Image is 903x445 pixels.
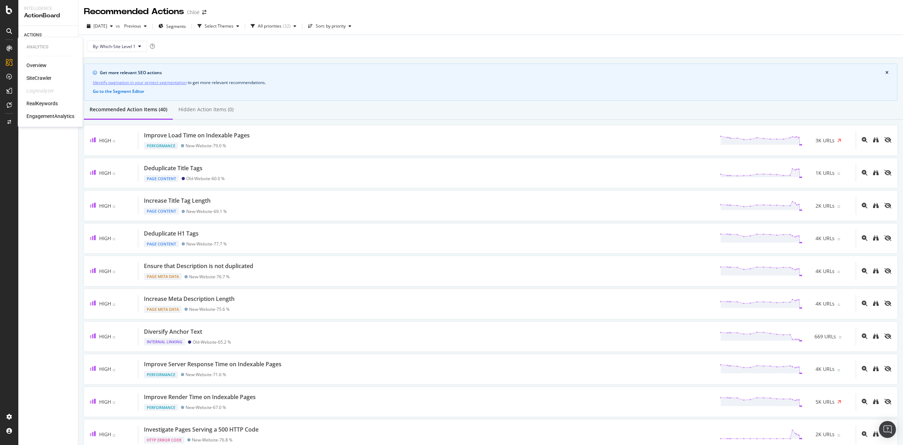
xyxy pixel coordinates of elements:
[873,236,879,242] a: binoculars
[144,426,259,434] div: Investigate Pages Serving a 500 HTTP Code
[144,437,184,444] div: HTTP Error Code
[305,20,354,32] button: Sort: by priority
[144,164,202,172] div: Deduplicate Title Tags
[26,75,51,82] div: SiteCrawler
[837,206,840,208] img: Equal
[116,23,121,29] span: vs
[113,369,115,371] img: Equal
[884,268,891,274] div: eye-slash
[99,398,111,405] span: High
[99,333,111,340] span: High
[195,20,242,32] button: Select Themes
[166,23,186,29] span: Segments
[837,238,840,240] img: Equal
[144,208,179,215] div: Page Content
[26,113,74,120] a: EngagementAnalytics
[24,31,73,39] a: ACTIONS
[144,230,199,238] div: Deduplicate H1 Tags
[24,12,72,20] div: ActionBoard
[121,20,150,32] button: Previous
[816,170,835,177] span: 1K URLs
[113,206,115,208] img: Equal
[121,23,141,29] span: Previous
[862,137,867,143] div: magnifying-glass-plus
[258,24,281,28] div: All priorities
[113,434,115,437] img: Equal
[837,271,840,273] img: Equal
[187,9,199,16] div: Chloé
[99,170,111,176] span: High
[113,336,115,338] img: Equal
[113,304,115,306] img: Equal
[93,79,889,86] div: to get more relevant recommendations .
[90,106,167,113] div: Recommended Action Items (40)
[84,20,116,32] button: [DATE]
[873,268,879,274] a: binoculars
[884,203,891,208] div: eye-slash
[113,402,115,404] img: Equal
[26,87,54,94] a: LogAnalyzer
[884,137,891,143] div: eye-slash
[873,366,879,372] a: binoculars
[873,203,879,208] div: binoculars
[113,173,115,175] img: Equal
[93,43,135,49] span: By: Which-Site Level 1
[99,366,111,372] span: High
[99,137,111,144] span: High
[87,41,147,52] button: By: Which-Site Level 1
[862,203,867,208] div: magnifying-glass-plus
[193,339,231,345] div: Old-Website - 65.2 %
[862,268,867,274] div: magnifying-glass-plus
[99,431,111,438] span: High
[884,69,890,77] button: close banner
[873,334,879,340] a: binoculars
[862,366,867,372] div: magnifying-glass-plus
[192,437,232,443] div: New-Website - 76.8 %
[144,295,235,303] div: Increase Meta Description Length
[884,301,891,306] div: eye-slash
[113,238,115,240] img: Equal
[189,274,230,279] div: New-Website - 76.7 %
[99,235,111,242] span: High
[156,20,189,32] button: Segments
[862,301,867,306] div: magnifying-glass-plus
[84,64,897,101] div: info banner
[873,399,879,405] a: binoculars
[862,431,867,437] div: magnifying-glass-plus
[93,79,187,86] a: Identify pagination in your project segmentation
[839,336,842,338] img: Equal
[144,328,202,336] div: Diversify Anchor Text
[873,399,879,404] div: binoculars
[99,300,111,307] span: High
[837,434,840,437] img: Equal
[205,24,234,28] div: Select Themes
[837,304,840,306] img: Equal
[93,89,144,94] button: Go to the Segment Editor
[99,202,111,209] span: High
[144,360,281,368] div: Improve Server Response Time on Indexable Pages
[816,431,835,438] span: 2K URLs
[873,137,879,143] a: binoculars
[144,197,211,205] div: Increase Title Tag Length
[862,170,867,176] div: magnifying-glass-plus
[884,366,891,372] div: eye-slash
[816,398,835,405] span: 5K URLs
[816,300,835,307] span: 4K URLs
[144,306,182,313] div: Page Meta Data
[879,421,896,438] div: Open Intercom Messenger
[884,170,891,176] div: eye-slash
[884,399,891,404] div: eye-slash
[884,333,891,339] div: eye-slash
[816,137,835,144] span: 3K URLs
[862,235,867,241] div: magnifying-glass-plus
[26,100,58,107] div: RealKeywords
[186,372,226,377] div: New-Website - 71.6 %
[144,131,250,140] div: Improve Load Time on Indexable Pages
[837,173,840,175] img: Equal
[873,432,879,438] a: binoculars
[113,271,115,273] img: Equal
[144,338,185,345] div: Internal Linking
